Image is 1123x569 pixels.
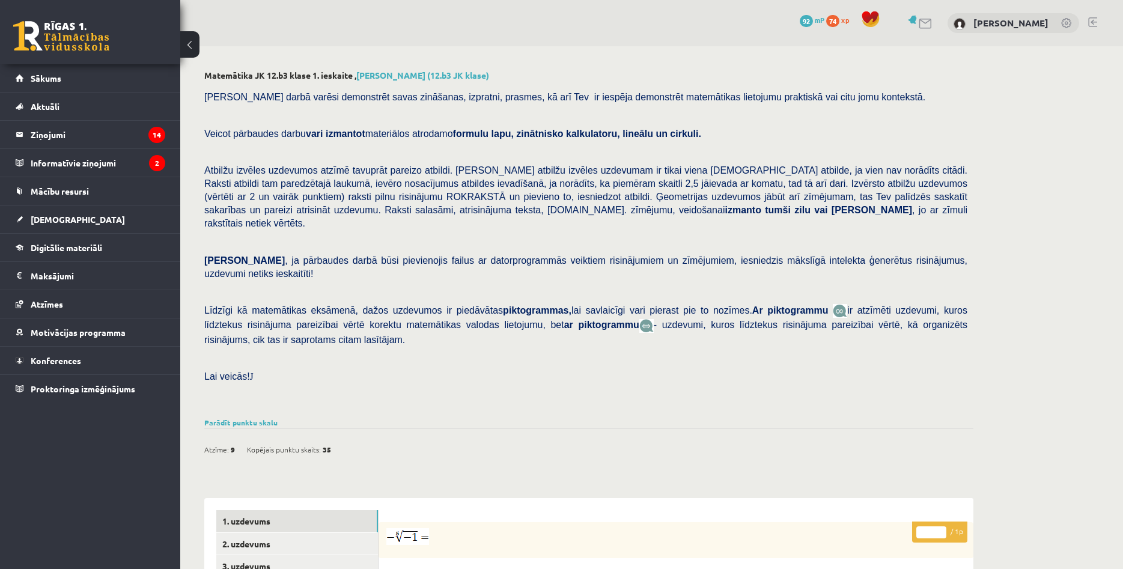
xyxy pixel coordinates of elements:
[16,318,165,346] a: Motivācijas programma
[216,510,378,532] a: 1. uzdevums
[453,129,701,139] b: formulu lapu, zinātnisko kalkulatoru, lineālu un cirkuli.
[16,290,165,318] a: Atzīmes
[204,418,278,427] a: Parādīt punktu skalu
[148,127,165,143] i: 14
[31,262,165,290] legend: Maksājumi
[833,304,847,318] img: JfuEzvunn4EvwAAAAASUVORK5CYII=
[149,155,165,171] i: 2
[31,73,61,84] span: Sākums
[639,319,654,333] img: wKvN42sLe3LLwAAAABJRU5ErkJggg==
[31,383,135,394] span: Proktoringa izmēģinājums
[973,17,1048,29] a: [PERSON_NAME]
[204,255,285,266] span: [PERSON_NAME]
[16,177,165,205] a: Mācību resursi
[204,255,967,279] span: , ja pārbaudes darbā būsi pievienojis failus ar datorprogrammās veiktiem risinājumiem un zīmējumi...
[31,121,165,148] legend: Ziņojumi
[31,299,63,309] span: Atzīmes
[725,205,761,215] b: izmanto
[247,440,321,458] span: Kopējais punktu skaits:
[356,70,489,81] a: [PERSON_NAME] (12.b3 JK klase)
[231,440,235,458] span: 9
[13,21,109,51] a: Rīgas 1. Tālmācības vidusskola
[386,528,429,545] img: i1X04pCsFdAAAAAElFTkSuQmCC
[31,186,89,196] span: Mācību resursi
[204,305,833,315] span: Līdzīgi kā matemātikas eksāmenā, dažos uzdevumos ir piedāvātas lai savlaicīgi vari pierast pie to...
[16,234,165,261] a: Digitālie materiāli
[16,121,165,148] a: Ziņojumi14
[31,242,102,253] span: Digitālie materiāli
[16,375,165,403] a: Proktoringa izmēģinājums
[31,355,81,366] span: Konferences
[765,205,912,215] b: tumši zilu vai [PERSON_NAME]
[31,149,165,177] legend: Informatīvie ziņojumi
[815,15,824,25] span: mP
[204,92,925,102] span: [PERSON_NAME] darbā varēsi demonstrēt savas zināšanas, izpratni, prasmes, kā arī Tev ir iespēja d...
[323,440,331,458] span: 35
[16,262,165,290] a: Maksājumi
[800,15,824,25] a: 92 mP
[16,347,165,374] a: Konferences
[564,320,639,330] b: ar piktogrammu
[204,440,229,458] span: Atzīme:
[841,15,849,25] span: xp
[912,522,967,543] p: / 1p
[204,165,967,228] span: Atbilžu izvēles uzdevumos atzīmē tavuprāt pareizo atbildi. [PERSON_NAME] atbilžu izvēles uzdevuma...
[31,101,59,112] span: Aktuāli
[954,18,966,30] img: Jēkabs Zelmenis
[16,93,165,120] a: Aktuāli
[31,214,125,225] span: [DEMOGRAPHIC_DATA]
[800,15,813,27] span: 92
[216,533,378,555] a: 2. uzdevums
[250,371,254,382] span: J
[503,305,571,315] b: piktogrammas,
[204,70,973,81] h2: Matemātika JK 12.b3 klase 1. ieskaite ,
[204,371,250,382] span: Lai veicās!
[31,327,126,338] span: Motivācijas programma
[826,15,839,27] span: 74
[826,15,855,25] a: 74 xp
[306,129,365,139] b: vari izmantot
[204,129,701,139] span: Veicot pārbaudes darbu materiālos atrodamo
[204,320,967,344] span: - uzdevumi, kuros līdztekus risinājuma pareizībai vērtē, kā organizēts risinājums, cik tas ir sap...
[16,205,165,233] a: [DEMOGRAPHIC_DATA]
[16,149,165,177] a: Informatīvie ziņojumi2
[16,64,165,92] a: Sākums
[752,305,829,315] b: Ar piktogrammu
